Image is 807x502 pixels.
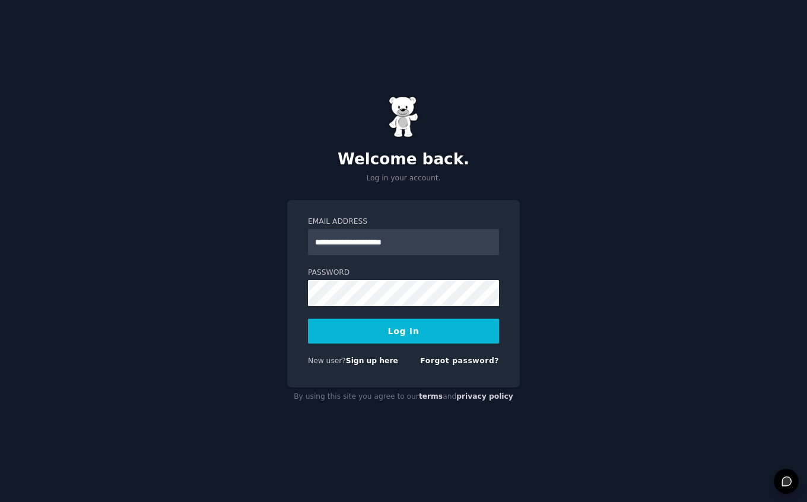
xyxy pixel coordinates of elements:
span: New user? [308,357,346,365]
h2: Welcome back. [287,150,520,169]
button: Log In [308,319,499,344]
label: Password [308,268,499,278]
a: Forgot password? [420,357,499,365]
label: Email Address [308,217,499,227]
p: Log in your account. [287,173,520,184]
a: terms [419,392,443,401]
div: By using this site you agree to our and [287,387,520,406]
a: Sign up here [346,357,398,365]
img: Gummy Bear [389,96,418,138]
a: privacy policy [456,392,513,401]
